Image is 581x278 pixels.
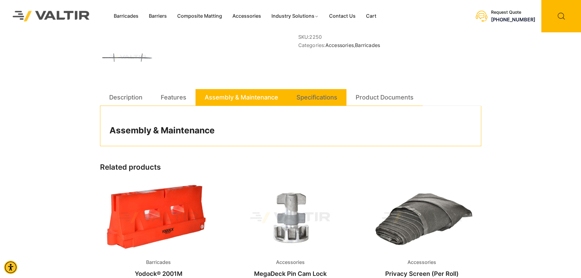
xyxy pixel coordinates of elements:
a: Barriers [144,12,172,21]
img: Accessories [231,182,349,253]
a: Assembly & Maintenance [205,89,278,106]
a: Features [161,89,186,106]
a: Accessories [325,42,354,48]
a: Composite Matting [172,12,227,21]
a: call (888) 496-3625 [491,16,535,23]
a: Description [109,89,142,106]
div: Request Quote [491,10,535,15]
span: SKU: [298,34,481,40]
a: Product Documents [356,89,414,106]
span: Barricades [142,258,175,267]
a: Barricades [355,42,380,48]
span: Categories: , [298,42,481,48]
a: Accessories [227,12,266,21]
h2: Related products [100,163,481,172]
a: Barricades [109,12,144,21]
div: Accessibility Menu [4,261,17,274]
a: Cart [361,12,382,21]
h2: Assembly & Maintenance [109,125,472,136]
span: Accessories [271,258,309,267]
a: Industry Solutions [266,12,324,21]
img: Accessories [363,182,480,253]
span: Accessories [403,258,441,267]
a: Specifications [296,89,337,106]
img: Barricades [100,182,217,253]
img: A long, straight metal bar with two perpendicular extensions on either side, likely a tool or par... [100,41,155,74]
span: 2250 [309,34,322,40]
img: Valtir Rentals [5,3,98,29]
a: Contact Us [324,12,361,21]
